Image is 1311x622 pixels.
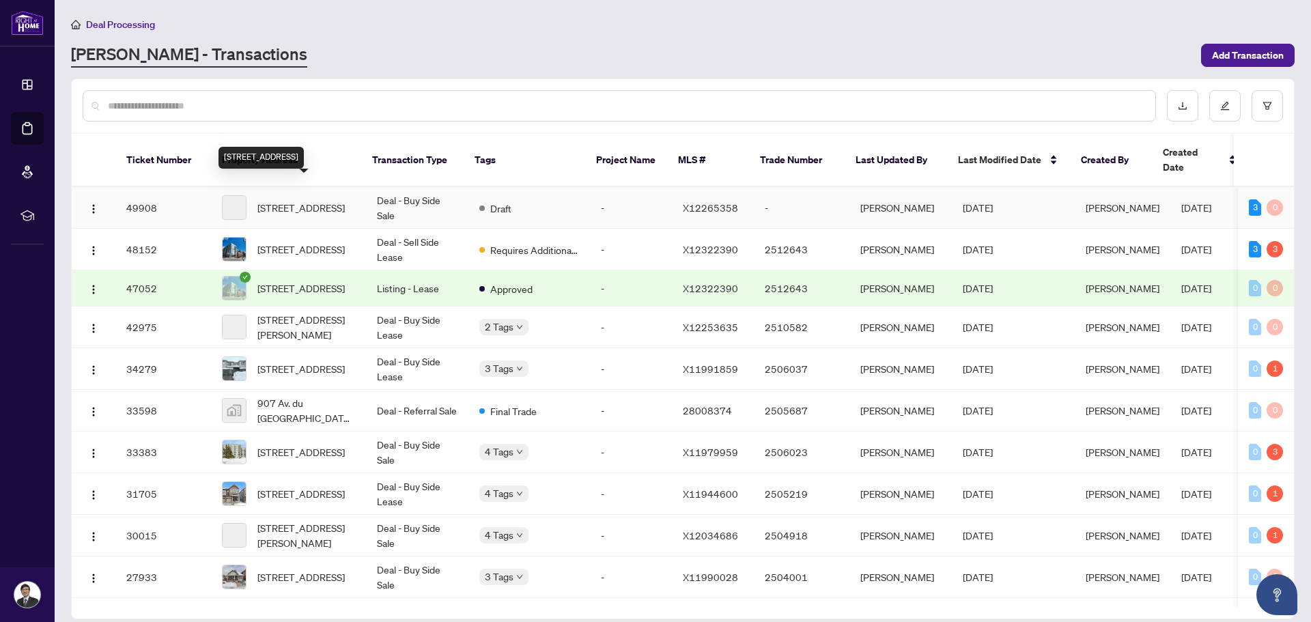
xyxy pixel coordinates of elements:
td: Listing - Lease [366,270,468,307]
td: 2506023 [754,432,849,473]
span: [PERSON_NAME] [1086,243,1159,255]
td: - [590,473,672,515]
button: Open asap [1256,574,1297,615]
td: [PERSON_NAME] [849,348,952,390]
span: [DATE] [1181,571,1211,583]
td: Deal - Buy Side Sale [366,187,468,229]
td: - [590,348,672,390]
span: down [516,449,523,455]
td: 2505687 [754,390,849,432]
td: - [590,556,672,598]
td: 47052 [115,270,211,307]
span: [DATE] [963,243,993,255]
img: thumbnail-img [223,277,246,300]
span: [DATE] [1181,404,1211,416]
div: 0 [1249,319,1261,335]
div: 0 [1249,361,1261,377]
td: [PERSON_NAME] [849,432,952,473]
img: Logo [88,448,99,459]
span: [DATE] [963,487,993,500]
th: Trade Number [749,134,845,187]
span: [DATE] [963,282,993,294]
td: 2505219 [754,473,849,515]
span: [PERSON_NAME] [1086,321,1159,333]
div: 1 [1267,361,1283,377]
div: 0 [1267,280,1283,296]
span: [DATE] [963,404,993,416]
button: Logo [83,399,104,421]
span: 28008374 [683,404,732,416]
button: Logo [83,566,104,588]
img: Logo [88,406,99,417]
span: [PERSON_NAME] [1086,404,1159,416]
img: Logo [88,203,99,214]
div: 1 [1267,527,1283,543]
div: 0 [1267,402,1283,419]
span: down [516,365,523,372]
div: 3 [1249,241,1261,257]
td: 2506037 [754,348,849,390]
div: 0 [1249,485,1261,502]
td: [PERSON_NAME] [849,390,952,432]
span: 3 Tags [485,361,513,376]
span: [STREET_ADDRESS] [257,281,345,296]
span: 3 Tags [485,569,513,584]
span: [STREET_ADDRESS] [257,200,345,215]
td: [PERSON_NAME] [849,270,952,307]
span: [DATE] [1181,321,1211,333]
span: [PERSON_NAME] [1086,529,1159,541]
span: X12322390 [683,282,738,294]
img: thumbnail-img [223,440,246,464]
span: [DATE] [963,529,993,541]
img: thumbnail-img [223,357,246,380]
span: X11990028 [683,571,738,583]
span: X12253635 [683,321,738,333]
img: Profile Icon [14,582,40,608]
span: X11991859 [683,363,738,375]
span: [DATE] [1181,282,1211,294]
td: [PERSON_NAME] [849,556,952,598]
span: Deal Processing [86,18,155,31]
td: 2512643 [754,229,849,270]
td: [PERSON_NAME] [849,187,952,229]
td: - [590,187,672,229]
span: [STREET_ADDRESS] [257,444,345,460]
span: [PERSON_NAME] [1086,571,1159,583]
button: edit [1209,90,1241,122]
td: Deal - Buy Side Lease [366,348,468,390]
td: 31705 [115,473,211,515]
span: [DATE] [1181,487,1211,500]
td: 27933 [115,556,211,598]
span: [PERSON_NAME] [1086,201,1159,214]
span: X12034686 [683,529,738,541]
td: [PERSON_NAME] [849,229,952,270]
span: down [516,490,523,497]
th: Tags [464,134,585,187]
div: 0 [1249,569,1261,585]
span: 4 Tags [485,527,513,543]
td: 33383 [115,432,211,473]
span: down [516,324,523,330]
span: [STREET_ADDRESS][PERSON_NAME] [257,312,355,342]
span: home [71,20,81,29]
th: Project Name [585,134,667,187]
span: [DATE] [963,363,993,375]
td: 2504001 [754,556,849,598]
td: 49908 [115,187,211,229]
td: - [590,432,672,473]
button: Logo [83,358,104,380]
img: Logo [88,365,99,376]
span: Draft [490,201,511,216]
div: 0 [1249,444,1261,460]
div: 3 [1249,199,1261,216]
div: 1 [1267,485,1283,502]
span: X12322390 [683,243,738,255]
span: down [516,574,523,580]
span: [DATE] [1181,529,1211,541]
td: 42975 [115,307,211,348]
span: [DATE] [1181,243,1211,255]
button: Add Transaction [1201,44,1295,67]
td: 2512643 [754,270,849,307]
img: Logo [88,490,99,500]
td: 2510582 [754,307,849,348]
